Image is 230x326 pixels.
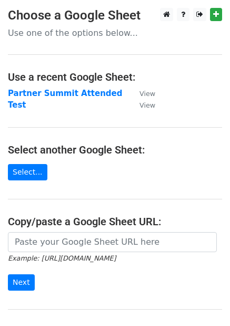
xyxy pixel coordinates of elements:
small: View [139,90,155,98]
small: Example: [URL][DOMAIN_NAME] [8,254,116,262]
a: View [129,89,155,98]
a: Select... [8,164,47,180]
p: Use one of the options below... [8,27,222,39]
a: Test [8,100,26,110]
input: Next [8,274,35,291]
a: Partner Summit Attended [8,89,122,98]
a: View [129,100,155,110]
input: Paste your Google Sheet URL here [8,232,217,252]
small: View [139,101,155,109]
h3: Choose a Google Sheet [8,8,222,23]
h4: Select another Google Sheet: [8,143,222,156]
h4: Use a recent Google Sheet: [8,71,222,83]
h4: Copy/paste a Google Sheet URL: [8,215,222,228]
